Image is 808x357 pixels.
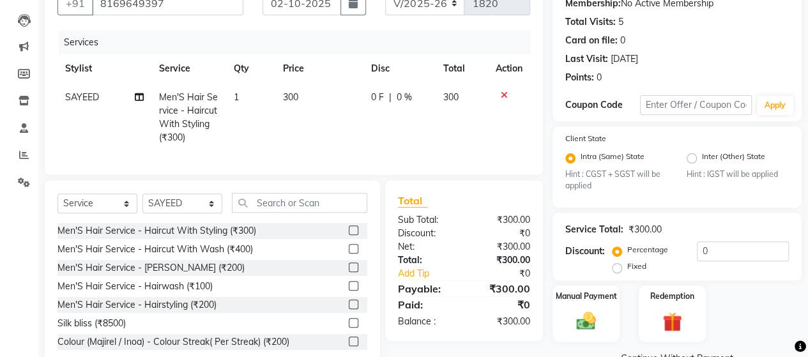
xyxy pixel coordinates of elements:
[476,267,540,280] div: ₹0
[283,91,298,103] span: 300
[57,261,245,275] div: Men'S Hair Service - [PERSON_NAME] (₹200)
[57,243,253,256] div: Men'S Hair Service - Haircut With Wash (₹400)
[443,91,459,103] span: 300
[565,223,623,236] div: Service Total:
[388,240,464,254] div: Net:
[398,194,427,208] span: Total
[59,31,540,54] div: Services
[565,71,594,84] div: Points:
[565,34,618,47] div: Card on file:
[388,315,464,328] div: Balance :
[570,310,602,332] img: _cash.svg
[232,193,367,213] input: Search or Scan
[388,267,476,280] a: Add Tip
[464,213,540,227] div: ₹300.00
[687,169,789,180] small: Hint : IGST will be applied
[57,298,217,312] div: Men'S Hair Service - Hairstyling (₹200)
[620,34,625,47] div: 0
[159,91,218,143] span: Men'S Hair Service - Haircut With Styling (₹300)
[388,254,464,267] div: Total:
[488,54,530,83] th: Action
[371,91,384,104] span: 0 F
[388,281,464,296] div: Payable:
[650,291,694,302] label: Redemption
[388,297,464,312] div: Paid:
[389,91,392,104] span: |
[151,54,226,83] th: Service
[702,151,765,166] label: Inter (Other) State
[464,227,540,240] div: ₹0
[464,240,540,254] div: ₹300.00
[65,91,99,103] span: SAYEED
[57,224,256,238] div: Men'S Hair Service - Haircut With Styling (₹300)
[363,54,436,83] th: Disc
[226,54,276,83] th: Qty
[57,280,213,293] div: Men'S Hair Service - Hairwash (₹100)
[618,15,623,29] div: 5
[565,245,605,258] div: Discount:
[581,151,644,166] label: Intra (Same) State
[611,52,638,66] div: [DATE]
[436,54,488,83] th: Total
[757,96,793,115] button: Apply
[464,254,540,267] div: ₹300.00
[556,291,617,302] label: Manual Payment
[657,310,688,333] img: _gift.svg
[464,315,540,328] div: ₹300.00
[388,213,464,227] div: Sub Total:
[57,317,126,330] div: Silk bliss (₹8500)
[627,244,668,255] label: Percentage
[57,335,289,349] div: Colour (Majirel / Inoa) - Colour Streak( Per Streak) (₹200)
[597,71,602,84] div: 0
[565,98,640,112] div: Coupon Code
[629,223,662,236] div: ₹300.00
[565,52,608,66] div: Last Visit:
[565,133,606,144] label: Client State
[275,54,363,83] th: Price
[388,227,464,240] div: Discount:
[397,91,412,104] span: 0 %
[57,54,151,83] th: Stylist
[627,261,646,272] label: Fixed
[565,15,616,29] div: Total Visits:
[565,169,667,192] small: Hint : CGST + SGST will be applied
[464,281,540,296] div: ₹300.00
[234,91,239,103] span: 1
[640,95,752,115] input: Enter Offer / Coupon Code
[464,297,540,312] div: ₹0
